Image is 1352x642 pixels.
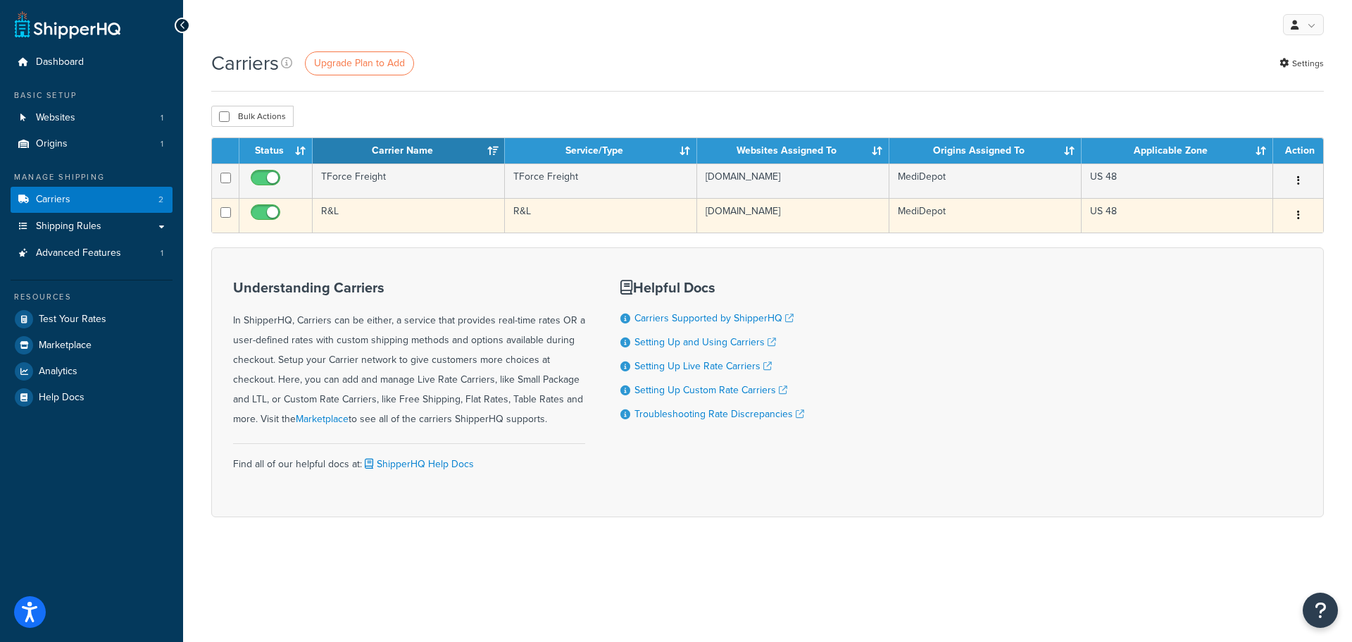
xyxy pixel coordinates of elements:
[313,138,505,163] th: Carrier Name: activate to sort column ascending
[634,311,794,326] a: Carriers Supported by ShipperHQ
[634,335,776,350] a: Setting Up and Using Carriers
[11,307,173,332] a: Test Your Rates
[362,457,474,471] a: ShipperHQ Help Docs
[233,280,585,429] div: In ShipperHQ, Carriers can be either, a service that provides real-time rates OR a user-defined r...
[697,163,889,198] td: [DOMAIN_NAME]
[1303,593,1338,628] button: Open Resource Center
[11,240,173,266] li: Advanced Features
[11,105,173,131] a: Websites 1
[11,131,173,157] li: Origins
[1082,198,1274,233] td: US 48
[36,138,68,150] span: Origins
[313,163,505,198] td: TForce Freight
[233,443,585,474] div: Find all of our helpful docs at:
[39,392,84,404] span: Help Docs
[161,138,163,150] span: 1
[697,138,889,163] th: Websites Assigned To: activate to sort column ascending
[505,138,697,163] th: Service/Type: activate to sort column ascending
[233,280,585,295] h3: Understanding Carriers
[11,187,173,213] li: Carriers
[1273,138,1323,163] th: Action
[1082,163,1274,198] td: US 48
[36,194,70,206] span: Carriers
[11,359,173,384] a: Analytics
[36,247,121,259] span: Advanced Features
[161,247,163,259] span: 1
[158,194,163,206] span: 2
[36,221,101,233] span: Shipping Rules
[39,340,92,352] span: Marketplace
[11,49,173,75] a: Dashboard
[634,407,804,421] a: Troubleshooting Rate Discrepancies
[211,106,294,127] button: Bulk Actions
[296,412,349,426] a: Marketplace
[11,171,173,183] div: Manage Shipping
[889,138,1082,163] th: Origins Assigned To: activate to sort column ascending
[305,51,414,75] a: Upgrade Plan to Add
[211,49,279,77] h1: Carriers
[36,112,75,124] span: Websites
[11,333,173,358] a: Marketplace
[11,214,173,240] a: Shipping Rules
[889,198,1082,233] td: MediDepot
[11,240,173,266] a: Advanced Features 1
[239,138,313,163] th: Status: activate to sort column ascending
[161,112,163,124] span: 1
[505,198,697,233] td: R&L
[313,198,505,233] td: R&L
[505,163,697,198] td: TForce Freight
[11,89,173,101] div: Basic Setup
[11,131,173,157] a: Origins 1
[11,385,173,410] a: Help Docs
[15,11,120,39] a: ShipperHQ Home
[11,291,173,303] div: Resources
[39,366,77,378] span: Analytics
[11,105,173,131] li: Websites
[634,383,787,397] a: Setting Up Custom Rate Carriers
[314,56,405,70] span: Upgrade Plan to Add
[889,163,1082,198] td: MediDepot
[1279,54,1324,73] a: Settings
[39,314,106,326] span: Test Your Rates
[634,359,772,374] a: Setting Up Live Rate Carriers
[36,56,84,68] span: Dashboard
[697,198,889,233] td: [DOMAIN_NAME]
[11,187,173,213] a: Carriers 2
[620,280,804,295] h3: Helpful Docs
[1082,138,1274,163] th: Applicable Zone: activate to sort column ascending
